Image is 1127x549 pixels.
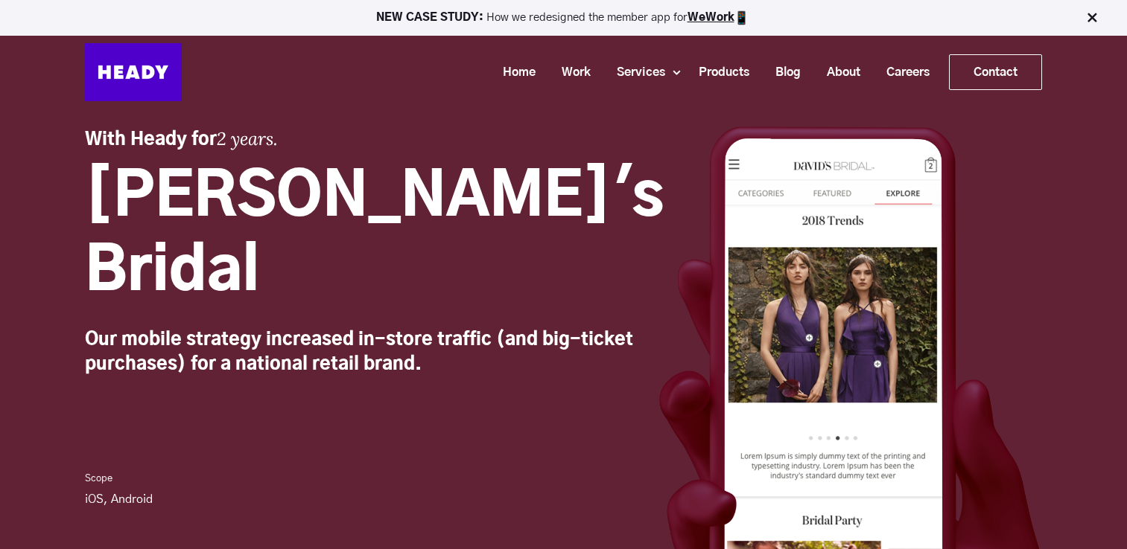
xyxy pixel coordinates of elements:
[85,328,659,392] p: Our mobile strategy increased in-store traffic (and big-ticket purchases) for a national retail b...
[1085,10,1099,25] img: Close Bar
[688,12,734,23] a: WeWork
[85,43,182,101] img: Heady_Logo_Web-01 (1)
[543,59,598,86] a: Work
[808,59,868,86] a: About
[376,12,486,23] strong: NEW CASE STUDY:
[484,59,543,86] a: Home
[680,59,757,86] a: Products
[598,59,673,86] a: Services
[85,126,659,153] h3: With Heady for
[217,127,278,150] em: 2 years.
[757,59,808,86] a: Blog
[734,10,749,25] img: app emoji
[197,54,1042,90] div: Navigation Menu
[868,59,937,86] a: Careers
[7,10,1120,25] p: How we redesigned the member app for
[950,55,1041,89] a: Contact
[85,471,112,487] span: Scope
[85,168,664,302] span: [PERSON_NAME]'s Bridal
[85,470,659,543] div: iOS, Android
